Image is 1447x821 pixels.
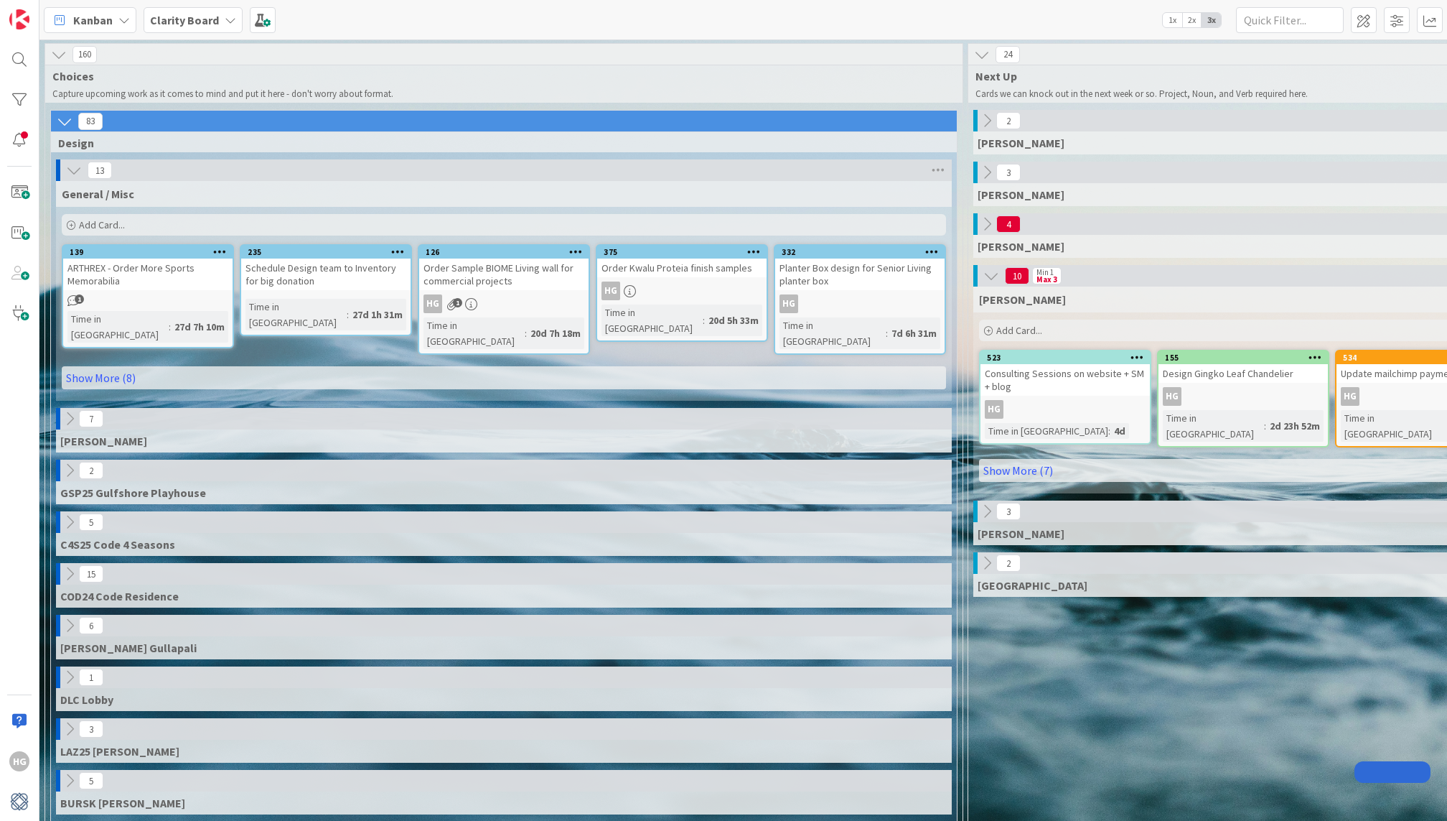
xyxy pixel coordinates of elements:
div: HG [775,294,945,313]
span: 3 [996,164,1021,181]
span: 24 [996,46,1020,63]
div: HG [423,294,442,313]
div: Order Sample BIOME Living wall for commercial projects [419,259,589,290]
div: HG [985,400,1003,419]
div: 27d 7h 10m [171,319,228,335]
span: 2x [1182,13,1202,27]
b: Clarity Board [150,13,219,27]
span: Lisa T. [978,187,1064,202]
div: Min 1 [1036,269,1054,276]
span: : [525,325,527,341]
div: 4d [1110,423,1129,439]
img: Visit kanbanzone.com [9,9,29,29]
span: 1x [1163,13,1182,27]
input: Quick Filter... [1236,7,1344,33]
span: 5 [79,514,103,531]
div: HG [1158,387,1328,406]
div: Time in [GEOGRAPHIC_DATA] [601,305,703,336]
div: 332Planter Box design for Senior Living planter box [775,246,945,290]
div: Consulting Sessions on website + SM + blog [980,364,1150,396]
div: 126 [426,247,589,257]
div: 2d 23h 52m [1266,418,1324,434]
span: COD24 Code Residence [60,589,179,603]
div: Time in [GEOGRAPHIC_DATA] [779,317,886,349]
span: C4S25 Code 4 Seasons [60,537,175,552]
span: 1 [453,298,462,307]
span: 5 [79,772,103,789]
span: : [886,325,888,341]
span: Add Card... [79,218,125,231]
span: Design [58,136,939,150]
div: 155 [1165,353,1328,363]
span: Hannah [979,292,1066,307]
span: MCMIL McMillon [60,434,147,448]
div: 523Consulting Sessions on website + SM + blog [980,351,1150,396]
span: 10 [1005,267,1029,284]
span: 6 [79,617,103,634]
div: 523 [987,353,1150,363]
span: General / Misc [62,187,134,201]
span: 3 [996,503,1021,520]
span: BURSK Bursky [60,796,185,810]
span: : [347,307,349,323]
span: : [169,319,171,335]
div: 523 [980,351,1150,364]
div: HG [601,282,620,300]
div: 155 [1158,351,1328,364]
span: 83 [78,113,103,130]
div: 235 [248,247,411,257]
div: HG [419,294,589,313]
span: 3 [79,720,103,738]
div: 139 [70,247,233,257]
a: 523Consulting Sessions on website + SM + blogHGTime in [GEOGRAPHIC_DATA]:4d [979,350,1151,445]
div: HG [1341,387,1359,406]
div: 332 [775,246,945,259]
span: 2 [996,112,1021,129]
div: 20d 5h 33m [705,312,762,328]
a: 155Design Gingko Leaf ChandelierHGTime in [GEOGRAPHIC_DATA]:2d 23h 52m [1157,350,1329,447]
div: Time in [GEOGRAPHIC_DATA] [1163,410,1264,442]
div: Time in [GEOGRAPHIC_DATA] [67,311,169,343]
div: HG [1163,387,1181,406]
span: 160 [72,46,97,63]
span: Add Card... [996,324,1042,337]
div: Time in [GEOGRAPHIC_DATA] [245,299,347,330]
span: Philip [978,527,1064,541]
span: GULLA Gullapali [60,641,197,655]
span: Lisa K. [978,239,1064,254]
div: 20d 7h 18m [527,325,584,341]
span: 2 [79,462,103,479]
span: : [703,312,705,328]
span: Gina [978,136,1064,150]
a: 126Order Sample BIOME Living wall for commercial projectsHGTime in [GEOGRAPHIC_DATA]:20d 7h 18m [418,244,590,355]
div: Design Gingko Leaf Chandelier [1158,364,1328,383]
div: 7d 6h 31m [888,325,940,341]
span: Devon [978,578,1087,593]
div: 126 [419,246,589,259]
div: ARTHREX - Order More Sports Memorabilia [63,259,233,290]
div: 27d 1h 31m [349,307,406,323]
div: 375Order Kwalu Proteia finish samples [597,246,767,277]
span: 2 [996,555,1021,572]
span: DLC Lobby [60,692,113,707]
span: LAZ25 Lazzaro [60,744,179,759]
a: 332Planter Box design for Senior Living planter boxHGTime in [GEOGRAPHIC_DATA]:7d 6h 31m [774,244,946,355]
div: HG [980,400,1150,419]
div: HG [779,294,798,313]
div: Time in [GEOGRAPHIC_DATA] [423,317,525,349]
span: 3x [1202,13,1221,27]
p: Capture upcoming work as it comes to mind and put it here - don't worry about format. [52,88,934,100]
div: 332 [782,247,945,257]
span: : [1264,418,1266,434]
div: 375 [597,246,767,259]
img: avatar [9,792,29,812]
a: 375Order Kwalu Proteia finish samplesHGTime in [GEOGRAPHIC_DATA]:20d 5h 33m [596,244,768,342]
span: : [1108,423,1110,439]
div: 139ARTHREX - Order More Sports Memorabilia [63,246,233,290]
div: 126Order Sample BIOME Living wall for commercial projects [419,246,589,290]
span: 15 [79,565,103,583]
div: Schedule Design team to Inventory for big donation [241,259,411,290]
div: 155Design Gingko Leaf Chandelier [1158,351,1328,383]
span: 13 [88,162,112,179]
div: Time in [GEOGRAPHIC_DATA] [985,423,1108,439]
